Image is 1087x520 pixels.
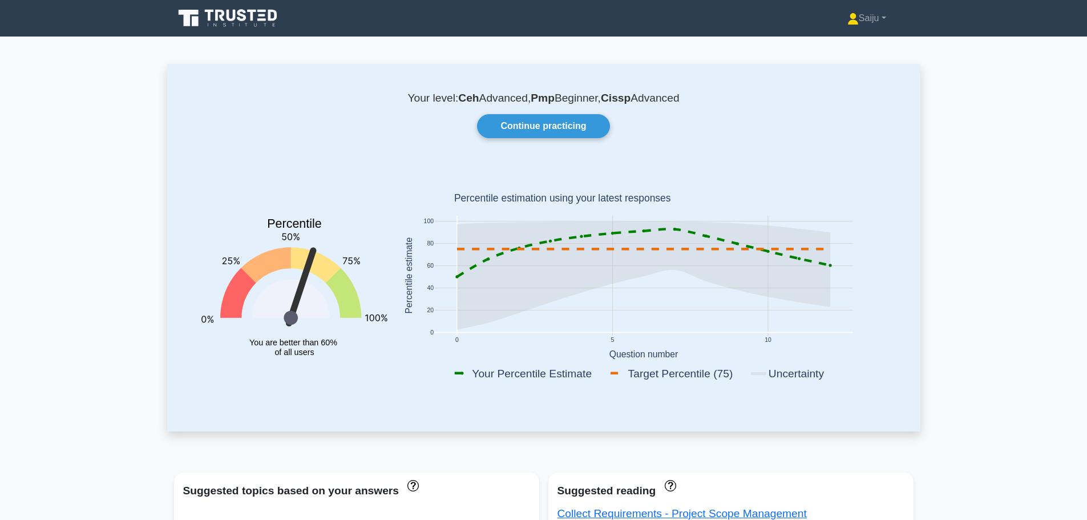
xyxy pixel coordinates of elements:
a: These topics have been answered less than 50% correct. Topics disapear when you answer questions ... [405,479,419,491]
text: 20 [427,308,434,314]
text: 40 [427,285,434,292]
text: Percentile [267,217,322,231]
a: Continue practicing [477,114,609,138]
b: Pmp [531,92,555,104]
text: Percentile estimate [403,237,413,314]
text: 10 [765,337,771,344]
b: Cissp [601,92,631,104]
text: 0 [455,337,458,344]
text: 60 [427,263,434,269]
text: Question number [609,349,678,359]
div: Suggested reading [557,482,904,500]
a: Saiju [820,7,914,30]
text: 0 [430,330,434,336]
text: 100 [423,219,434,225]
a: Collect Requirements - Project Scope Management [557,507,807,519]
p: Your level: Advanced, Beginner, Advanced [195,91,893,105]
tspan: You are better than 60% [249,338,337,347]
text: 5 [611,337,614,344]
tspan: of all users [274,348,314,357]
b: Ceh [458,92,479,104]
a: These concepts have been answered less than 50% correct. The guides disapear when you answer ques... [661,479,676,491]
div: Suggested topics based on your answers [183,482,530,500]
text: Percentile estimation using your latest responses [454,193,670,204]
text: 80 [427,241,434,247]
